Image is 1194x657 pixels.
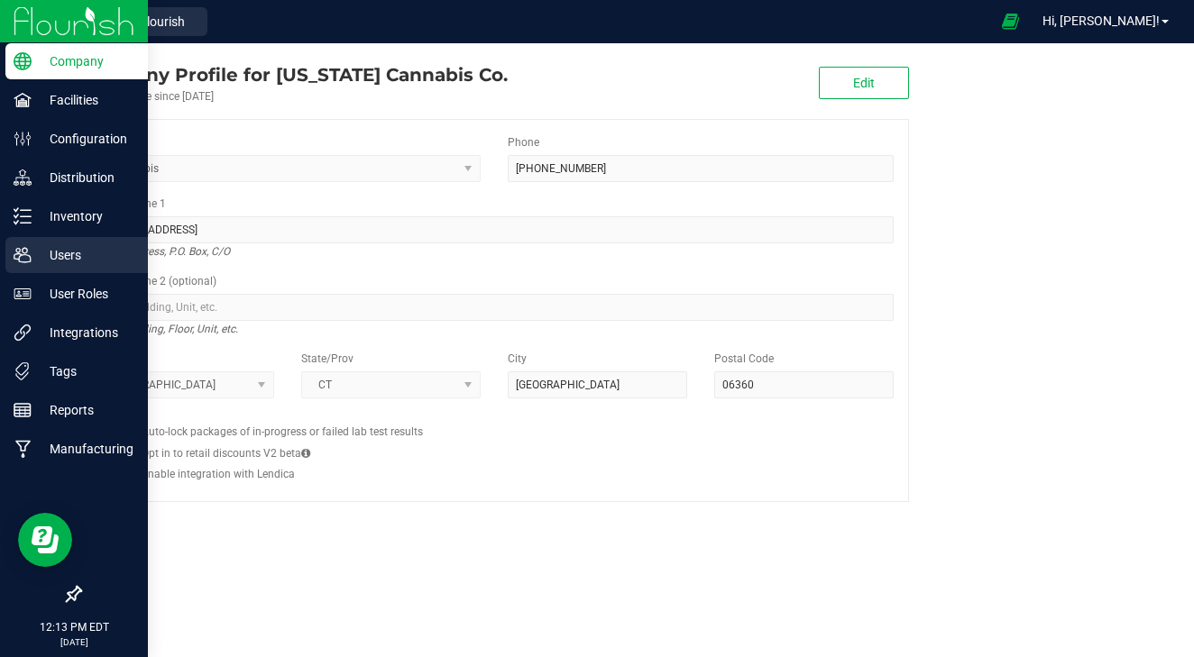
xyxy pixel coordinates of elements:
[95,216,894,243] input: Address
[853,76,875,90] span: Edit
[32,205,140,227] p: Inventory
[142,424,423,440] label: Auto-lock packages of in-progress or failed lab test results
[79,88,508,105] div: Account active since [DATE]
[714,371,894,398] input: Postal Code
[95,412,894,424] h2: Configs
[14,401,32,419] inline-svg: Reports
[508,371,687,398] input: City
[14,169,32,187] inline-svg: Distribution
[95,241,230,262] i: Street address, P.O. Box, C/O
[32,167,140,188] p: Distribution
[32,438,140,460] p: Manufacturing
[14,91,32,109] inline-svg: Facilities
[508,351,527,367] label: City
[8,635,140,649] p: [DATE]
[508,155,894,182] input: (123) 456-7890
[1042,14,1160,28] span: Hi, [PERSON_NAME]!
[14,52,32,70] inline-svg: Company
[32,89,140,111] p: Facilities
[32,244,140,266] p: Users
[32,50,140,72] p: Company
[8,619,140,635] p: 12:13 PM EDT
[32,322,140,343] p: Integrations
[95,273,216,289] label: Address Line 2 (optional)
[714,351,774,367] label: Postal Code
[32,283,140,305] p: User Roles
[990,4,1031,39] span: Open Ecommerce Menu
[18,513,72,567] iframe: Resource center
[301,351,354,367] label: State/Prov
[14,130,32,148] inline-svg: Configuration
[95,318,238,340] i: Suite, Building, Floor, Unit, etc.
[14,362,32,380] inline-svg: Tags
[142,445,310,461] label: Opt in to retail discounts V2 beta
[14,440,32,458] inline-svg: Manufacturing
[142,466,295,482] label: Enable integration with Lendica
[32,128,140,150] p: Configuration
[14,324,32,342] inline-svg: Integrations
[14,246,32,264] inline-svg: Users
[95,294,894,321] input: Suite, Building, Unit, etc.
[14,207,32,225] inline-svg: Inventory
[79,61,508,88] div: Connecticut Cannabis Co.
[32,399,140,421] p: Reports
[819,67,909,99] button: Edit
[32,360,140,382] p: Tags
[508,134,539,151] label: Phone
[14,285,32,303] inline-svg: User Roles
